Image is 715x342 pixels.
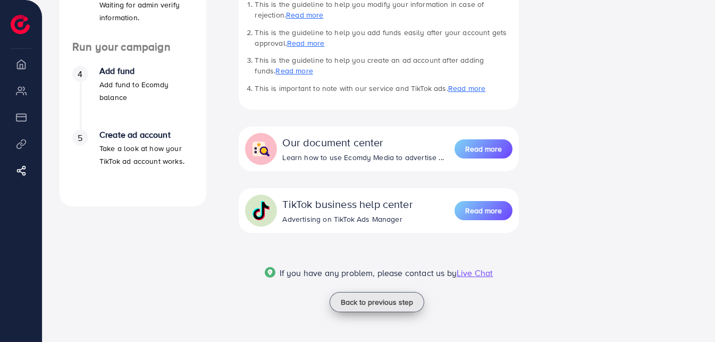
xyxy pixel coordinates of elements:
[99,66,194,76] h4: Add fund
[282,196,413,212] div: TikTok business help center
[78,132,82,144] span: 5
[99,142,194,168] p: Take a look at how your TikTok ad account works.
[275,65,313,76] a: Read more
[255,83,512,94] li: This is important to note with our service and TikTok ads.
[455,138,512,160] a: Read more
[457,267,493,279] span: Live Chat
[280,267,457,279] span: If you have any problem, please contact us by
[282,214,413,224] div: Advertising on TikTok Ads Manager
[99,130,194,140] h4: Create ad account
[455,201,512,220] button: Read more
[251,201,271,220] img: collapse
[455,200,512,221] a: Read more
[448,83,485,94] a: Read more
[286,10,323,20] a: Read more
[255,55,512,77] li: This is the guideline to help you create an ad account after adding funds.
[255,27,512,49] li: This is the guideline to help you add funds easily after your account gets approval.
[60,66,206,130] li: Add fund
[341,297,413,307] span: Back to previous step
[282,135,443,150] div: Our document center
[78,68,82,80] span: 4
[670,294,707,334] iframe: Chat
[265,267,275,278] img: Popup guide
[251,139,271,159] img: collapse
[282,152,443,163] div: Learn how to use Ecomdy Media to advertise ...
[330,292,424,312] button: Back to previous step
[60,130,206,194] li: Create ad account
[465,205,502,216] span: Read more
[11,15,30,34] img: logo
[455,139,512,159] button: Read more
[287,38,324,48] a: Read more
[99,78,194,104] p: Add fund to Ecomdy balance
[60,40,206,54] h4: Run your campaign
[465,144,502,154] span: Read more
